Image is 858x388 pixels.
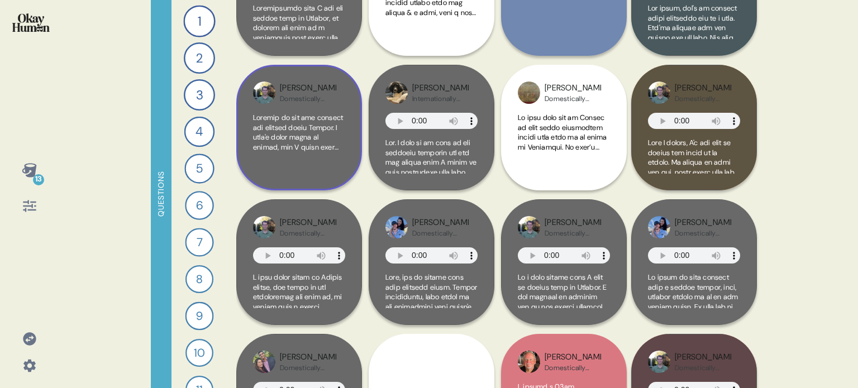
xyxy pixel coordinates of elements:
div: [PERSON_NAME] [280,217,336,229]
div: 13 [33,174,44,185]
img: profilepic_6885999864851271.jpg [385,216,408,238]
img: profilepic_25047901694809533.jpg [253,216,275,238]
div: Domestically Twice a Year + [545,363,601,372]
div: Internationally Once a Year + [412,94,469,103]
div: [PERSON_NAME] [280,82,336,94]
div: [PERSON_NAME] [412,217,469,229]
div: Domestically Twice a Year + [280,229,336,238]
div: 6 [185,191,214,220]
div: 5 [184,154,214,183]
img: profilepic_25047901694809533.jpg [518,216,540,238]
div: Domestically Twice a Year + [545,94,601,103]
img: profilepic_24957929047127671.jpg [518,82,540,104]
div: [PERSON_NAME] [675,82,731,94]
div: Domestically Twice a Year + [675,363,731,372]
div: Domestically Twice a Year + [280,94,336,103]
div: [PERSON_NAME] [545,351,601,363]
div: Domestically Twice a Year + [412,229,469,238]
img: profilepic_25047901694809533.jpg [648,82,670,104]
div: 3 [184,79,215,111]
div: Domestically Twice a Year + [280,363,336,372]
div: [PERSON_NAME] [675,351,731,363]
div: Domestically Twice a Year + [675,229,731,238]
img: profilepic_5495574140567267.jpg [385,82,408,104]
img: profilepic_7012899742102816.jpg [518,351,540,373]
div: 8 [185,265,213,293]
div: Domestically Twice a Year + [675,94,731,103]
div: 7 [185,228,213,256]
div: Domestically Twice a Year + [545,229,601,238]
img: profilepic_8941823532557224.jpg [253,351,275,373]
img: profilepic_25047901694809533.jpg [648,351,670,373]
div: [PERSON_NAME] [545,82,601,94]
div: 2 [184,42,215,74]
div: [PERSON_NAME] [412,82,469,94]
div: 10 [185,339,213,367]
div: 4 [184,117,215,147]
img: profilepic_25047901694809533.jpg [253,82,275,104]
img: profilepic_6885999864851271.jpg [648,216,670,238]
div: 1 [183,5,215,37]
img: okayhuman.3b1b6348.png [12,13,50,32]
div: [PERSON_NAME] [545,217,601,229]
div: 9 [185,302,214,330]
div: [PERSON_NAME] [280,351,336,363]
div: [PERSON_NAME] [675,217,731,229]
